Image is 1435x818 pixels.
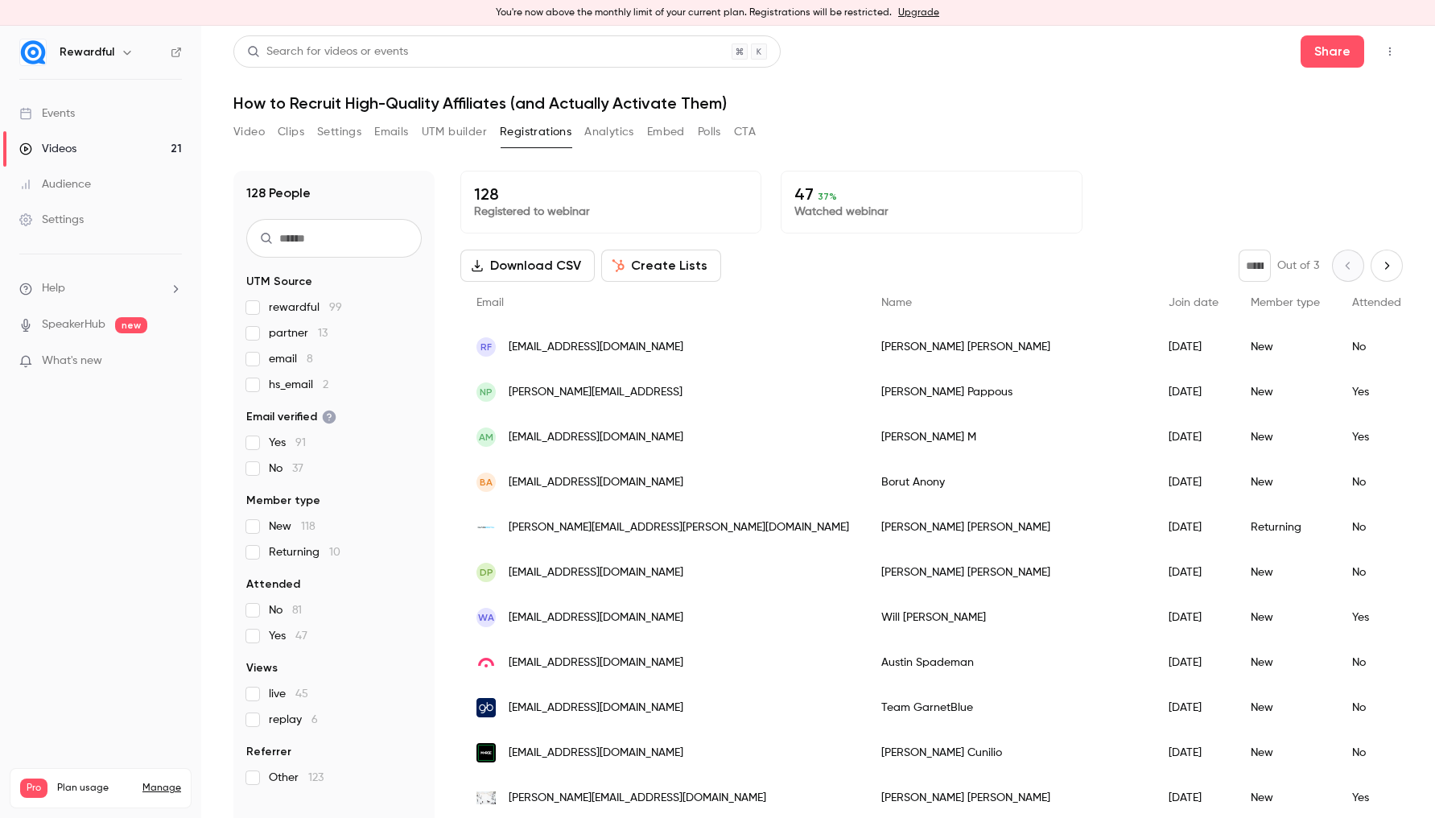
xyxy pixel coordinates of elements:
[295,630,307,642] span: 47
[292,463,303,474] span: 37
[734,119,756,145] button: CTA
[60,44,114,60] h6: Rewardful
[601,250,721,282] button: Create Lists
[881,297,912,308] span: Name
[233,119,265,145] button: Video
[865,505,1153,550] div: [PERSON_NAME] [PERSON_NAME]
[317,119,361,145] button: Settings
[20,39,46,65] img: Rewardful
[509,384,682,401] span: [PERSON_NAME][EMAIL_ADDRESS]
[479,430,493,444] span: AM
[1377,39,1403,64] button: Top Bar Actions
[20,779,47,798] span: Pro
[246,274,312,290] span: UTM Source
[476,518,496,537] img: glass.digital
[295,437,306,448] span: 91
[509,339,683,356] span: [EMAIL_ADDRESS][DOMAIN_NAME]
[269,518,315,535] span: New
[42,353,102,370] span: What's new
[329,547,340,558] span: 10
[1371,250,1403,282] button: Next page
[163,354,182,369] iframe: Noticeable Trigger
[476,743,496,762] img: mergeworld.com
[480,475,493,490] span: BA
[269,544,340,560] span: Returning
[19,280,182,297] li: help-dropdown-opener
[1336,550,1417,595] div: No
[509,564,683,581] span: [EMAIL_ADDRESS][DOMAIN_NAME]
[584,119,634,145] button: Analytics
[301,521,315,532] span: 118
[476,297,504,308] span: Email
[269,628,307,644] span: Yes
[794,184,1068,204] p: 47
[865,370,1153,415] div: [PERSON_NAME] Pappous
[19,141,76,157] div: Videos
[1336,640,1417,685] div: No
[246,744,291,760] span: Referrer
[278,119,304,145] button: Clips
[865,415,1153,460] div: [PERSON_NAME] M
[1336,370,1417,415] div: Yes
[509,519,849,536] span: [PERSON_NAME][EMAIL_ADDRESS][PERSON_NAME][DOMAIN_NAME]
[142,782,181,795] a: Manage
[269,461,303,477] span: No
[269,325,328,341] span: partner
[233,93,1403,113] h1: How to Recruit High-Quality Affiliates (and Actually Activate Them)
[865,640,1153,685] div: Austin Spademan
[1336,324,1417,370] div: No
[460,250,595,282] button: Download CSV
[1336,505,1417,550] div: No
[1235,324,1336,370] div: New
[246,184,311,203] h1: 128 People
[19,105,75,122] div: Events
[1336,595,1417,640] div: Yes
[269,300,342,316] span: rewardful
[647,119,685,145] button: Embed
[1153,505,1235,550] div: [DATE]
[1235,730,1336,775] div: New
[19,176,91,192] div: Audience
[1153,415,1235,460] div: [DATE]
[1235,370,1336,415] div: New
[1235,505,1336,550] div: Returning
[1169,297,1219,308] span: Join date
[698,119,721,145] button: Polls
[1153,595,1235,640] div: [DATE]
[476,788,496,808] img: influencerid.com
[269,351,313,367] span: email
[865,324,1153,370] div: [PERSON_NAME] [PERSON_NAME]
[1277,258,1319,274] p: Out of 3
[509,609,683,626] span: [EMAIL_ADDRESS][DOMAIN_NAME]
[57,782,133,795] span: Plan usage
[1235,640,1336,685] div: New
[1235,685,1336,730] div: New
[1336,460,1417,505] div: No
[246,409,336,425] span: Email verified
[269,770,324,786] span: Other
[374,119,408,145] button: Emails
[1235,460,1336,505] div: New
[865,685,1153,730] div: Team GarnetBlue
[247,43,408,60] div: Search for videos or events
[1336,685,1417,730] div: No
[295,688,308,700] span: 45
[865,595,1153,640] div: Will [PERSON_NAME]
[246,493,320,509] span: Member type
[269,686,308,702] span: live
[1301,35,1364,68] button: Share
[292,605,302,616] span: 81
[480,385,493,399] span: NP
[246,576,300,593] span: Attended
[311,714,318,725] span: 6
[246,660,278,676] span: Views
[42,280,65,297] span: Help
[509,474,683,491] span: [EMAIL_ADDRESS][DOMAIN_NAME]
[480,565,493,580] span: DP
[509,745,683,762] span: [EMAIL_ADDRESS][DOMAIN_NAME]
[269,602,302,618] span: No
[269,377,328,393] span: hs_email
[1153,685,1235,730] div: [DATE]
[1153,370,1235,415] div: [DATE]
[509,790,766,807] span: [PERSON_NAME][EMAIL_ADDRESS][DOMAIN_NAME]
